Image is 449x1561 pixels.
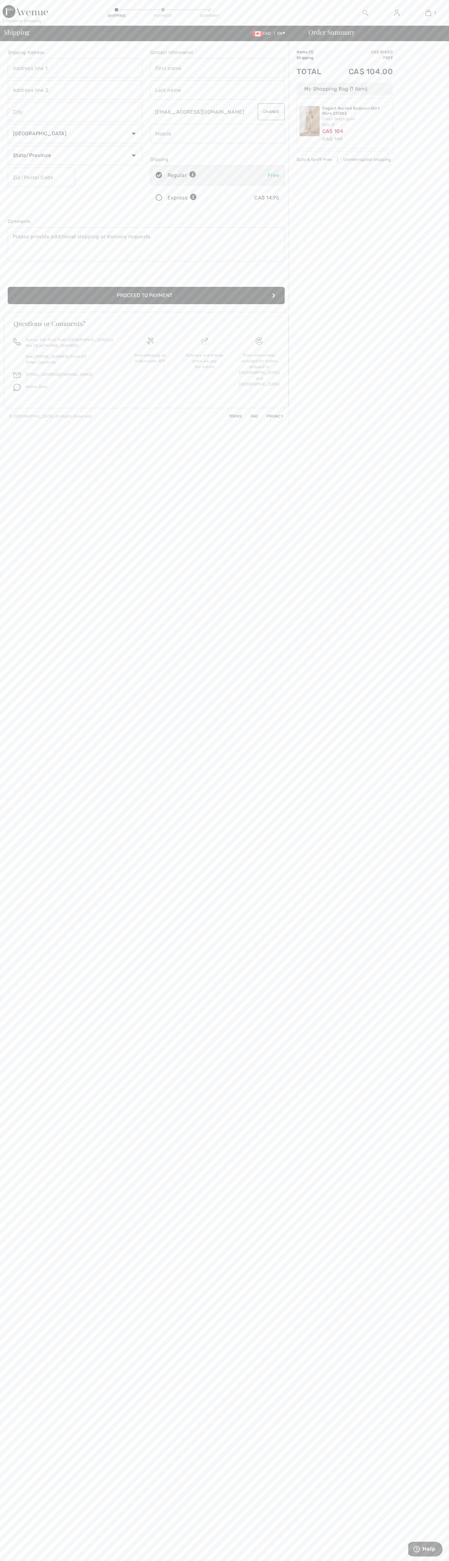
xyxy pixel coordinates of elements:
[253,31,263,36] img: Canadian Dollar
[168,194,197,202] div: Express
[8,102,142,121] input: City
[150,58,285,78] input: First name
[3,5,48,18] img: 1ère Avenue
[297,156,393,163] div: Duty & tariff-free | Uninterrupted shipping
[331,61,393,83] td: CA$ 104.00
[237,352,281,387] div: Free return label included for orders shipped to [GEOGRAPHIC_DATA] and [GEOGRAPHIC_DATA]
[258,103,285,120] button: Change
[200,13,219,19] div: Summary
[150,156,285,163] div: Shipping
[150,124,285,143] input: Mobile
[8,49,142,56] div: Shipping Address
[150,49,285,56] div: Contact Information
[310,50,312,54] span: 1
[43,343,79,348] a: [PHONE_NUMBER]
[153,13,173,19] div: Payment
[3,18,41,24] div: < Continue Shopping
[413,9,444,17] a: 1
[277,31,285,36] span: EN
[297,49,331,55] td: Items ( )
[221,414,242,419] a: Terms
[331,49,393,55] td: CA$ 104.00
[297,83,393,95] div: My Shopping Bag (1 Item)
[26,384,47,389] span: Online Chat
[8,58,142,78] input: Address line 1
[183,352,227,370] div: Delivery is a breeze since we pay the duties!
[150,80,285,100] input: Last name
[26,354,115,365] p: Dial [PHONE_NUMBER] From All Other Countries
[150,102,251,121] input: E-mail
[394,9,400,17] img: My Info
[26,337,115,348] p: Call us Toll-Free from [GEOGRAPHIC_DATA] or the US at
[389,9,405,17] a: Sign In
[13,338,21,345] img: call
[128,352,172,364] div: Free shipping on orders over $99
[8,80,142,100] input: Address line 2
[322,136,343,142] s: CA$ 149
[13,320,279,327] h3: Questions or Comments?
[301,29,445,35] div: Order Summary
[254,194,279,202] div: CA$ 14.95
[259,414,283,419] a: Privacy
[408,1542,443,1558] iframe: Opens a widget where you can find more information
[13,384,21,391] img: chat
[322,116,390,128] div: Color: Beige/gold Size: 8
[253,31,273,36] span: CAD
[297,61,331,83] td: Total
[434,10,436,16] span: 1
[168,172,196,179] div: Regular
[426,9,431,17] img: My Bag
[256,338,263,345] img: Free shipping on orders over $99
[331,55,393,61] td: Free
[8,218,285,225] div: Comments
[8,168,75,187] input: Zip/Postal Code
[299,106,320,136] img: Elegant Ruched Bodycon Skirt Style 251283
[26,372,92,377] a: [EMAIL_ADDRESS][DOMAIN_NAME]
[9,413,92,419] div: © [GEOGRAPHIC_DATA] All Rights Reserved
[13,372,21,379] img: email
[322,128,343,134] span: CA$ 104
[107,13,126,19] div: Shipping
[147,338,154,345] img: Free shipping on orders over $99
[4,29,30,35] span: Shipping
[322,106,390,116] a: Elegant Ruched Bodycon Skirt Style 251283
[297,55,331,61] td: Shipping
[8,287,285,304] button: Proceed to Payment
[243,414,258,419] a: FAQ
[268,172,279,178] span: Free
[363,9,368,17] img: search the website
[201,338,208,345] img: Delivery is a breeze since we pay the duties!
